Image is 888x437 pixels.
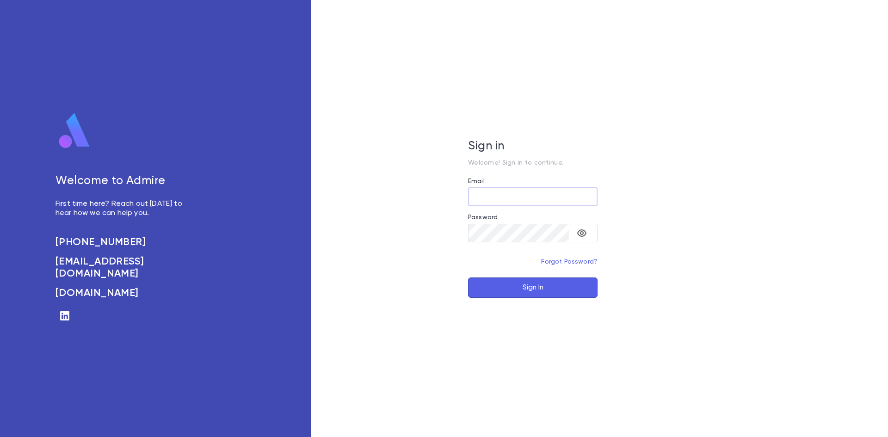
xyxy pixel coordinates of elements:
a: [PHONE_NUMBER] [55,236,192,248]
button: toggle password visibility [573,224,591,242]
label: Password [468,214,498,221]
h5: Welcome to Admire [55,174,192,188]
a: [DOMAIN_NAME] [55,287,192,299]
img: logo [55,112,93,149]
button: Sign In [468,277,598,298]
a: [EMAIL_ADDRESS][DOMAIN_NAME] [55,256,192,280]
a: Forgot Password? [541,259,598,265]
p: First time here? Reach out [DATE] to hear how we can help you. [55,199,192,218]
label: Email [468,178,485,185]
p: Welcome! Sign in to continue. [468,159,598,166]
h5: Sign in [468,140,598,154]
